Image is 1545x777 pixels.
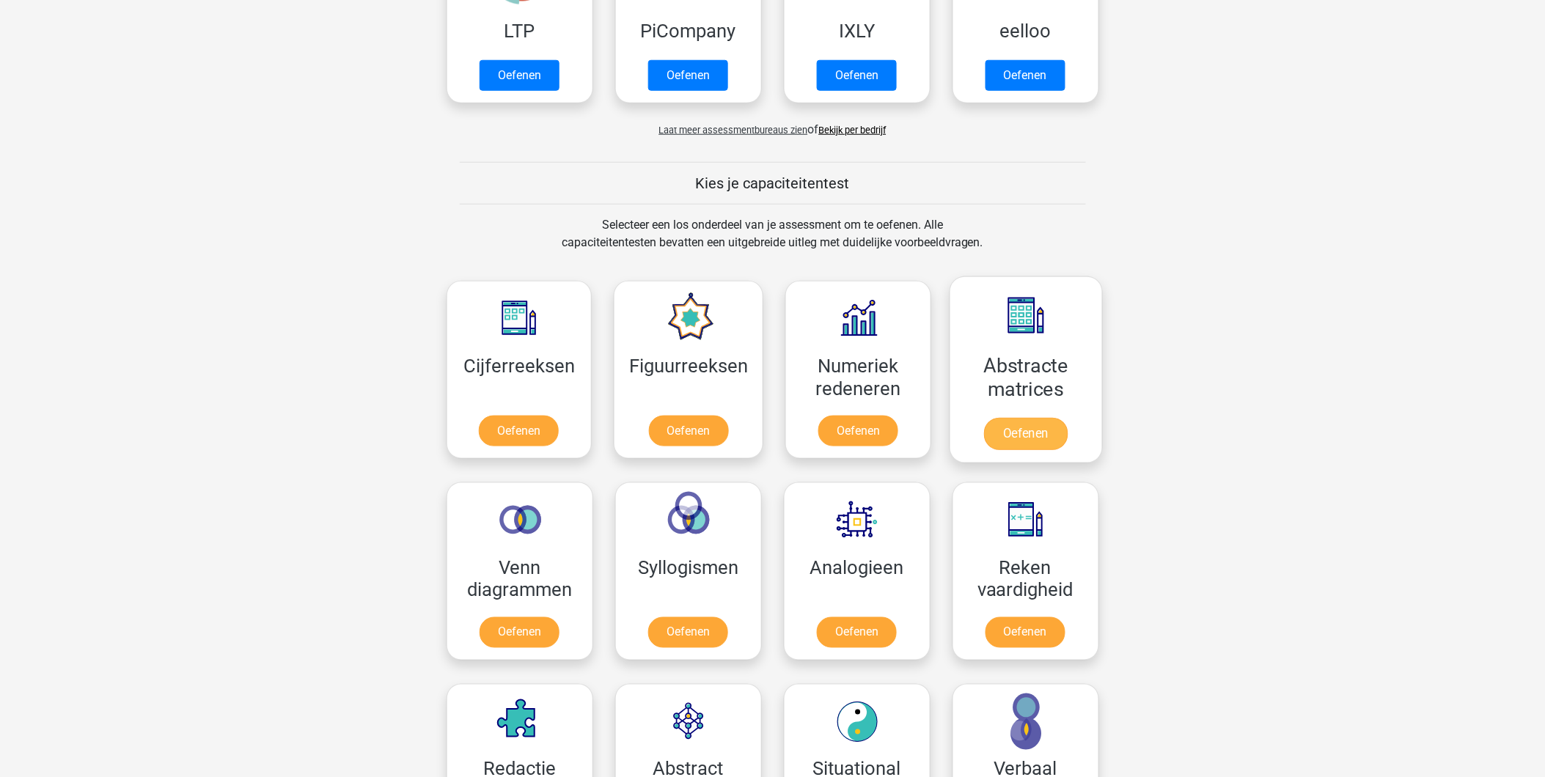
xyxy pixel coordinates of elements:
div: of [436,109,1110,139]
a: Oefenen [649,416,729,446]
a: Oefenen [480,60,559,91]
a: Oefenen [480,617,559,648]
a: Oefenen [479,416,559,446]
a: Oefenen [818,416,898,446]
a: Oefenen [986,617,1065,648]
h5: Kies je capaciteitentest [460,174,1086,192]
a: Oefenen [817,60,897,91]
a: Oefenen [817,617,897,648]
span: Laat meer assessmentbureaus zien [659,125,808,136]
a: Oefenen [648,60,728,91]
a: Bekijk per bedrijf [819,125,887,136]
a: Oefenen [986,60,1065,91]
div: Selecteer een los onderdeel van je assessment om te oefenen. Alle capaciteitentesten bevatten een... [548,216,997,269]
a: Oefenen [984,418,1068,450]
a: Oefenen [648,617,728,648]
